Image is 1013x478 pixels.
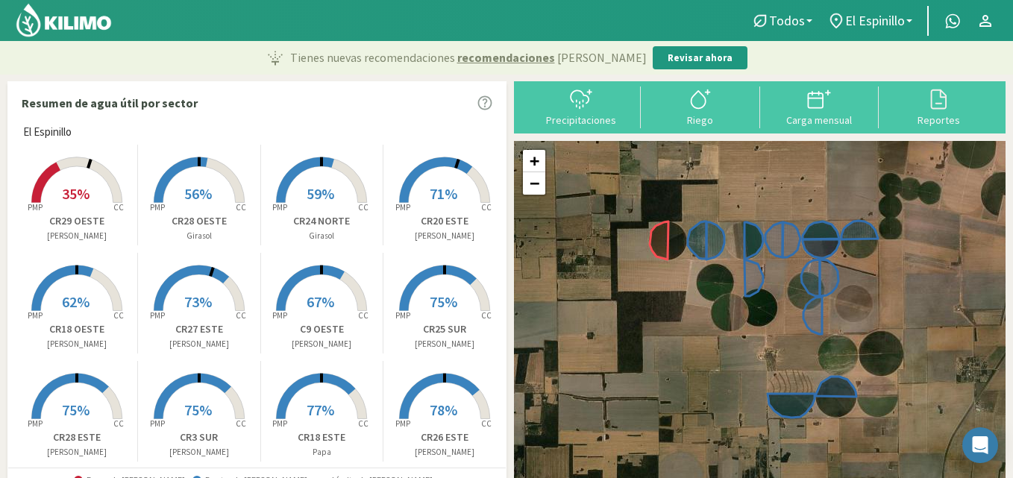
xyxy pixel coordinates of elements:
[16,230,137,242] p: [PERSON_NAME]
[358,310,368,321] tspan: CC
[523,172,545,195] a: Zoom out
[261,321,383,337] p: C9 OESTE
[27,202,42,213] tspan: PMP
[150,310,165,321] tspan: PMP
[272,202,287,213] tspan: PMP
[16,430,137,445] p: CR28 ESTE
[383,338,506,350] p: [PERSON_NAME]
[62,292,90,311] span: 62%
[481,310,492,321] tspan: CC
[27,418,42,429] tspan: PMP
[113,202,124,213] tspan: CC
[845,13,905,28] span: El Espinillo
[138,321,260,337] p: CR27 ESTE
[383,321,506,337] p: CR25 SUR
[15,2,113,38] img: Kilimo
[236,418,246,429] tspan: CC
[236,310,246,321] tspan: CC
[307,184,334,203] span: 59%
[383,446,506,459] p: [PERSON_NAME]
[261,213,383,229] p: CR24 NORTE
[430,400,457,419] span: 78%
[150,418,165,429] tspan: PMP
[962,427,998,463] div: Open Intercom Messenger
[760,87,879,126] button: Carga mensual
[457,48,555,66] span: recomendaciones
[113,418,124,429] tspan: CC
[557,48,647,66] span: [PERSON_NAME]
[290,48,647,66] p: Tienes nuevas recomendaciones
[22,94,198,112] p: Resumen de agua útil por sector
[653,46,747,70] button: Revisar ahora
[879,87,998,126] button: Reportes
[523,150,545,172] a: Zoom in
[261,430,383,445] p: CR18 ESTE
[113,310,124,321] tspan: CC
[481,418,492,429] tspan: CC
[765,115,875,125] div: Carga mensual
[184,400,212,419] span: 75%
[150,202,165,213] tspan: PMP
[769,13,805,28] span: Todos
[62,400,90,419] span: 75%
[16,321,137,337] p: CR18 OESTE
[138,338,260,350] p: [PERSON_NAME]
[272,418,287,429] tspan: PMP
[62,184,90,203] span: 35%
[395,310,410,321] tspan: PMP
[358,418,368,429] tspan: CC
[272,310,287,321] tspan: PMP
[430,184,457,203] span: 71%
[138,213,260,229] p: CR28 OESTE
[430,292,457,311] span: 75%
[236,202,246,213] tspan: CC
[383,430,506,445] p: CR26 ESTE
[395,202,410,213] tspan: PMP
[16,338,137,350] p: [PERSON_NAME]
[526,115,636,125] div: Precipitaciones
[138,230,260,242] p: Girasol
[307,400,334,419] span: 77%
[641,87,760,126] button: Riego
[645,115,756,125] div: Riego
[138,446,260,459] p: [PERSON_NAME]
[481,202,492,213] tspan: CC
[383,230,506,242] p: [PERSON_NAME]
[668,51,733,66] p: Revisar ahora
[261,446,383,459] p: Papa
[16,213,137,229] p: CR29 OESTE
[307,292,334,311] span: 67%
[521,87,641,126] button: Precipitaciones
[383,213,506,229] p: CR20 ESTE
[261,338,383,350] p: [PERSON_NAME]
[883,115,994,125] div: Reportes
[358,202,368,213] tspan: CC
[261,230,383,242] p: Girasol
[27,310,42,321] tspan: PMP
[16,446,137,459] p: [PERSON_NAME]
[184,292,212,311] span: 73%
[395,418,410,429] tspan: PMP
[23,124,72,141] span: El Espinillo
[184,184,212,203] span: 56%
[138,430,260,445] p: CR3 SUR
